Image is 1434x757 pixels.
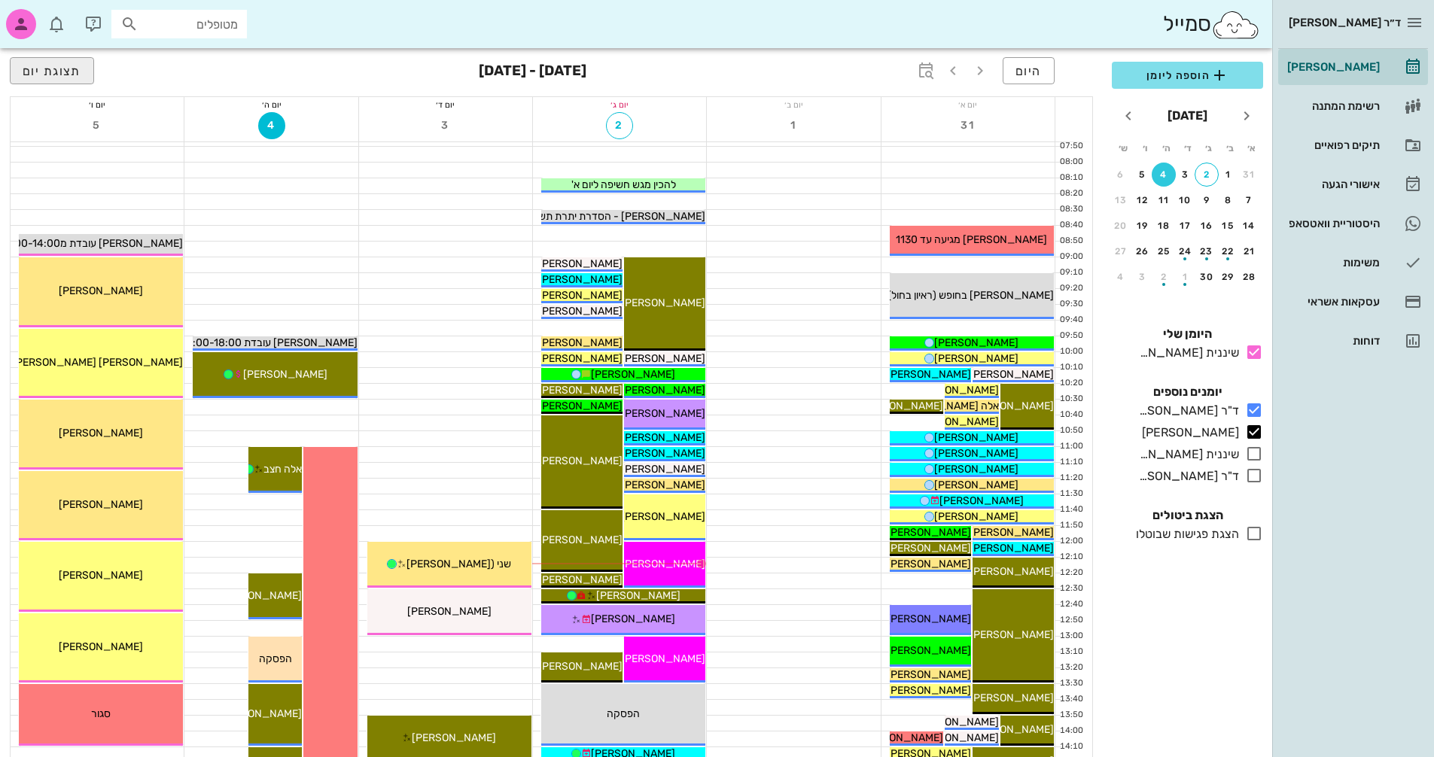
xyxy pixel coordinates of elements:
[1055,377,1086,390] div: 10:20
[887,542,971,555] span: [PERSON_NAME]
[432,112,459,139] button: 3
[970,565,1054,578] span: [PERSON_NAME]
[1109,169,1133,180] div: 6
[538,289,623,302] span: [PERSON_NAME]
[538,352,623,365] span: [PERSON_NAME]
[1284,139,1380,151] div: תיקים רפואיים
[954,112,982,139] button: 31
[607,707,640,720] span: הפסקה
[1195,214,1219,238] button: 16
[1055,598,1086,611] div: 12:40
[621,558,705,570] span: [PERSON_NAME]
[934,431,1018,444] span: [PERSON_NAME]
[894,400,999,412] span: אלה [PERSON_NAME]
[1015,64,1042,78] span: היום
[1055,282,1086,295] div: 09:20
[1055,140,1086,153] div: 07:50
[934,447,1018,460] span: [PERSON_NAME]
[1055,251,1086,263] div: 09:00
[621,447,705,460] span: [PERSON_NAME]
[1055,740,1086,753] div: 14:10
[621,431,705,444] span: [PERSON_NAME]
[1055,298,1086,311] div: 09:30
[1055,551,1086,564] div: 12:10
[1278,88,1428,124] a: רשימת המתנה
[1284,217,1380,230] div: היסטוריית וואטסאפ
[1195,169,1218,180] div: 2
[1238,246,1262,257] div: 21
[1278,127,1428,163] a: תיקים רפואיים
[1112,325,1263,343] h4: היומן שלי
[1055,630,1086,643] div: 13:00
[1055,266,1086,279] div: 09:10
[538,455,623,467] span: [PERSON_NAME]
[12,356,183,369] span: [PERSON_NAME] [PERSON_NAME]
[1284,257,1380,269] div: משימות
[1131,163,1155,187] button: 5
[934,352,1018,365] span: [PERSON_NAME]
[1055,235,1086,248] div: 08:50
[503,210,705,223] span: [PERSON_NAME] - הסדרת יתרת תשלום אינב
[1199,135,1219,161] th: ג׳
[915,415,999,428] span: [PERSON_NAME]
[1055,203,1086,216] div: 08:30
[1003,57,1055,84] button: היום
[1131,220,1155,231] div: 19
[621,407,705,420] span: [PERSON_NAME]
[1195,195,1219,205] div: 9
[44,12,53,21] span: תג
[1055,187,1086,200] div: 08:20
[887,558,971,570] span: [PERSON_NAME]
[934,510,1018,523] span: [PERSON_NAME]
[1109,188,1133,212] button: 13
[1133,445,1239,464] div: שיננית [PERSON_NAME]
[934,463,1018,476] span: [PERSON_NAME]
[887,684,971,697] span: [PERSON_NAME]
[1055,424,1086,437] div: 10:50
[1131,214,1155,238] button: 19
[1109,220,1133,231] div: 20
[1238,214,1262,238] button: 14
[1055,646,1086,658] div: 13:10
[970,526,1054,539] span: [PERSON_NAME]
[606,112,633,139] button: 2
[1133,467,1239,485] div: ד"ר [PERSON_NAME]
[1220,135,1240,161] th: ב׳
[1055,535,1086,548] div: 12:00
[1055,614,1086,627] div: 12:50
[508,660,623,673] span: [PERSON_NAME] רעננה
[1055,456,1086,469] div: 11:10
[59,498,143,511] span: [PERSON_NAME]
[1195,246,1219,257] div: 23
[1238,169,1262,180] div: 31
[1055,725,1086,737] div: 14:00
[1112,506,1263,524] h4: הצגת ביטולים
[181,336,358,349] span: [PERSON_NAME] עובדת 10:00-18:00
[1109,163,1133,187] button: 6
[533,97,706,112] div: יום ג׳
[1055,567,1086,579] div: 12:20
[1055,582,1086,595] div: 12:30
[1131,188,1155,212] button: 12
[1195,220,1219,231] div: 16
[1152,169,1176,180] div: 4
[1152,220,1176,231] div: 18
[1152,272,1176,282] div: 2
[1174,195,1198,205] div: 10
[934,336,1018,349] span: [PERSON_NAME]
[1216,188,1241,212] button: 8
[1055,519,1086,532] div: 11:50
[1152,188,1176,212] button: 11
[1115,102,1142,129] button: חודש הבא
[1233,102,1260,129] button: חודש שעבר
[258,112,285,139] button: 4
[1211,10,1260,40] img: SmileCloud logo
[1113,135,1133,161] th: ש׳
[915,384,999,397] span: [PERSON_NAME]
[1174,220,1198,231] div: 17
[1109,272,1133,282] div: 4
[1055,361,1086,374] div: 10:10
[1238,220,1262,231] div: 14
[1216,169,1241,180] div: 1
[59,640,143,653] span: [PERSON_NAME]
